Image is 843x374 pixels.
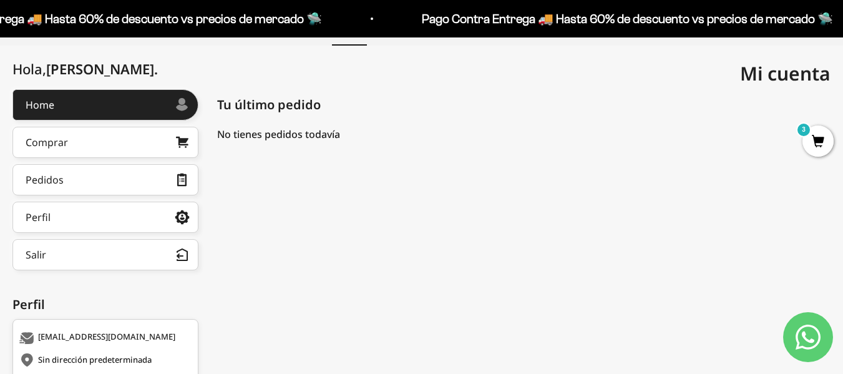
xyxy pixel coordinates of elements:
div: Sin dirección predeterminada [19,354,188,367]
div: Perfil [26,212,51,222]
div: Hola, [12,61,158,77]
a: 3 [802,135,834,149]
a: Comprar [12,127,198,158]
div: Home [26,100,54,110]
span: . [154,59,158,78]
mark: 3 [796,122,811,137]
div: Perfil [12,295,198,314]
a: Home [12,89,198,121]
div: [EMAIL_ADDRESS][DOMAIN_NAME] [19,332,188,345]
div: No tienes pedidos todavía [217,127,831,142]
span: Mi cuenta [740,61,831,86]
p: Pago Contra Entrega 🚚 Hasta 60% de descuento vs precios de mercado 🛸 [368,9,779,29]
div: Pedidos [26,175,64,185]
a: Perfil [12,202,198,233]
button: Salir [12,239,198,270]
span: Tu último pedido [217,96,321,114]
span: [PERSON_NAME] [46,59,158,78]
div: Salir [26,250,46,260]
a: Pedidos [12,164,198,195]
div: Comprar [26,137,68,147]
